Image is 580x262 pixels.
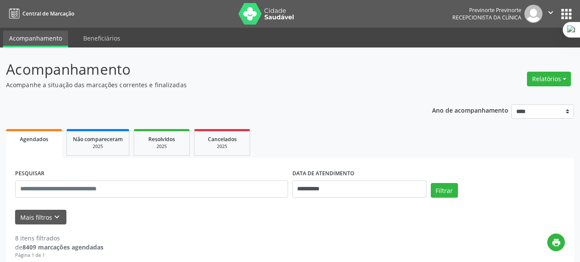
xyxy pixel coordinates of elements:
[542,5,559,23] button: 
[524,5,542,23] img: img
[6,59,404,80] p: Acompanhamento
[15,210,66,225] button: Mais filtroskeyboard_arrow_down
[431,183,458,198] button: Filtrar
[292,167,354,180] label: DATA DE ATENDIMENTO
[73,143,123,150] div: 2025
[22,243,103,251] strong: 8409 marcações agendadas
[552,238,561,247] i: print
[73,136,123,143] span: Não compareceram
[3,31,68,47] a: Acompanhamento
[52,212,62,222] i: keyboard_arrow_down
[6,80,404,89] p: Acompanhe a situação das marcações correntes e finalizadas
[22,10,74,17] span: Central de Marcação
[547,234,565,251] button: print
[432,104,508,115] p: Ano de acompanhamento
[208,136,237,143] span: Cancelados
[559,6,574,22] button: apps
[140,143,183,150] div: 2025
[77,31,126,46] a: Beneficiários
[148,136,175,143] span: Resolvidos
[201,143,244,150] div: 2025
[15,243,103,252] div: de
[546,8,555,17] i: 
[6,6,74,21] a: Central de Marcação
[15,252,103,259] div: Página 1 de 1
[452,14,521,21] span: Recepcionista da clínica
[15,234,103,243] div: 8 itens filtrados
[20,136,48,143] span: Agendados
[452,6,521,14] div: Previnorte Previnorte
[15,167,44,180] label: PESQUISAR
[527,72,571,86] button: Relatórios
